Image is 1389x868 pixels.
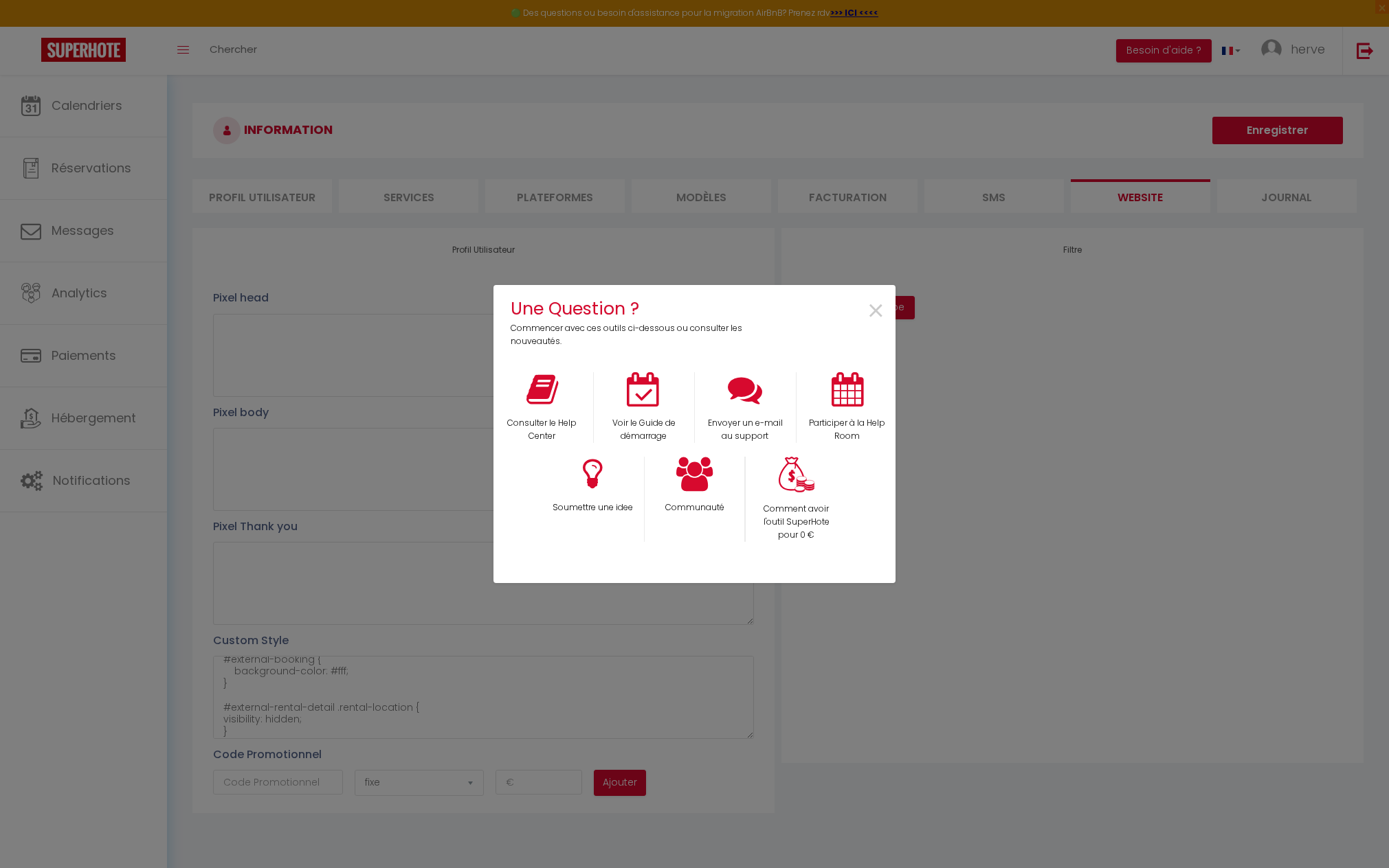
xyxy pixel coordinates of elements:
p: Commencer avec ces outils ci-dessous ou consulter les nouveautés. [511,322,752,348]
p: Communauté [654,501,736,514]
p: Comment avoir l'outil SuperHote pour 0 € [755,503,838,542]
p: Consulter le Help Center [500,417,584,443]
img: Money bag [779,457,814,493]
p: Voir le Guide de démarrage [603,417,685,443]
p: Participer à la Help Room [805,417,889,443]
h4: Une Question ? [511,295,752,322]
p: Soumettre une idee [551,501,635,514]
p: Envoyer un e-mail au support [704,417,788,443]
span: × [867,290,885,333]
button: Close [867,296,885,327]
